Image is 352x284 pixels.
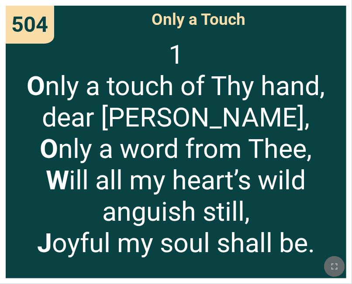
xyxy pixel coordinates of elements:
[27,70,45,102] b: O
[11,12,48,37] span: 504
[37,227,52,259] b: J
[152,10,246,29] span: Only a Touch
[46,164,69,196] b: W
[40,133,59,164] b: O
[11,39,341,259] span: 1 nly a touch of Thy hand, dear [PERSON_NAME], nly a word from Thee, ill all my heart’s wild angu...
